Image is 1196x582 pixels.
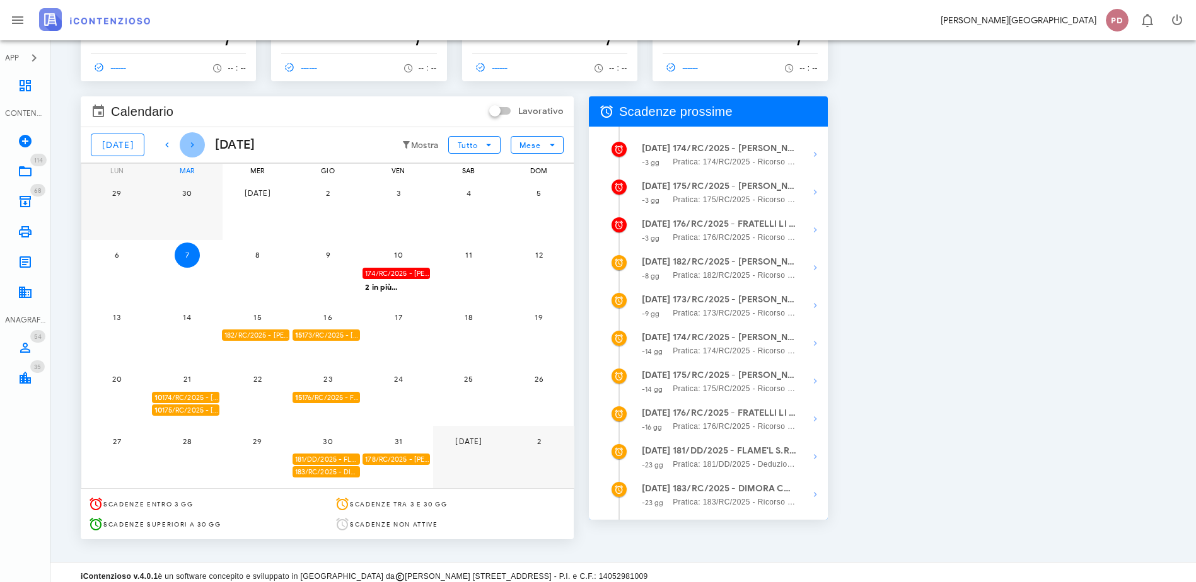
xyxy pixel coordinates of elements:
small: -3 gg [642,234,660,243]
button: 15 [245,304,270,329]
span: 25 [456,374,481,384]
strong: 10 [154,406,162,414]
div: [PERSON_NAME][GEOGRAPHIC_DATA] [941,14,1096,27]
button: 24 [386,367,411,392]
span: ------ [663,62,699,73]
strong: iContenzioso v.4.0.1 [81,572,158,581]
strong: [DATE] [642,445,671,456]
span: 6 [104,250,129,260]
strong: 176/RC/2025 - FRATELLI LI 2 S.R.L. - Invio Memorie per Udienza [673,217,797,231]
button: [DATE] [245,180,270,205]
div: 182/RC/2025 - [PERSON_NAME] - Deposita la Costituzione in [GEOGRAPHIC_DATA] [222,329,289,341]
button: 14 [175,304,200,329]
button: 6 [104,243,129,268]
span: Pratica: 174/RC/2025 - Ricorso contro Direzione Provinciale di Pavia - Ufficio Controlli (Udienza) [673,345,797,357]
strong: 173/RC/2025 - [PERSON_NAME] - Presentarsi in Udienza [673,293,797,307]
span: ------ [91,62,127,73]
strong: [DATE] [642,332,671,343]
span: 114 [34,156,43,164]
span: 2 [526,437,552,446]
button: 21 [175,367,200,392]
strong: [DATE] [642,219,671,229]
span: 20 [104,374,129,384]
span: 11 [456,250,481,260]
span: 22 [245,374,270,384]
button: [DATE] [91,134,144,156]
button: Mostra dettagli [803,217,828,243]
span: Distintivo [30,154,47,166]
span: 15 [245,312,270,322]
button: Mostra dettagli [803,444,828,469]
button: 2 [315,180,340,205]
button: 19 [526,304,552,329]
div: dom [503,164,574,178]
span: Pratica: 175/RC/2025 - Ricorso contro Direzione Provinciale di Pavia - Ufficio Controlli (Udienza) [673,382,797,395]
button: Mostra dettagli [803,331,828,356]
span: Pratica: 176/RC/2025 - Ricorso contro Direzione Provinciale II Di Milano - Ufficio Controlli (Udi... [673,231,797,244]
strong: [DATE] [642,370,671,380]
span: Pratica: 176/RC/2025 - Ricorso contro Direzione Provinciale II Di Milano - Ufficio Controlli (Udi... [673,420,797,433]
button: 9 [315,243,340,268]
span: Distintivo [30,360,45,373]
button: Mostra dettagli [803,293,828,318]
span: 3 [386,188,411,198]
span: 12 [526,250,552,260]
strong: 174/RC/2025 - [PERSON_NAME] 1 S.R.L. - Invio Memorie per Udienza [673,142,797,156]
span: 24 [386,374,411,384]
span: ------ [281,62,318,73]
button: Mostra dettagli [803,142,828,167]
small: -23 gg [642,460,664,469]
span: 23 [315,374,340,384]
div: gio [293,164,364,178]
button: Mostra dettagli [803,180,828,205]
span: Scadenze entro 3 gg [103,500,194,508]
span: Scadenze superiori a 30 gg [103,520,221,528]
div: mer [222,164,293,178]
small: -3 gg [642,158,660,167]
span: Pratica: 173/RC/2025 - Ricorso contro Direzione Provinciale I Di [GEOGRAPHIC_DATA] - Ufficio Cont... [673,307,797,319]
button: 10 [386,243,411,268]
div: CONTENZIOSO [5,108,45,119]
span: Pratica: 175/RC/2025 - Ricorso contro Direzione Provinciale di Pavia - Ufficio Controlli (Udienza) [673,193,797,206]
button: 8 [245,243,270,268]
div: [DATE] [205,135,255,154]
button: 29 [104,180,129,205]
span: 8 [245,250,270,260]
button: 11 [456,243,481,268]
button: 12 [526,243,552,268]
span: -- : -- [228,64,246,72]
span: 19 [526,312,552,322]
span: 16 [315,312,340,322]
button: 7 [175,243,200,268]
button: 31 [386,428,411,454]
span: Pratica: 174/RC/2025 - Ricorso contro Direzione Provinciale di Pavia - Ufficio Controlli (Udienza) [673,156,797,168]
button: 26 [526,367,552,392]
span: 29 [104,188,129,198]
span: -- : -- [419,64,437,72]
span: Pratica: 183/RC/2025 - Ricorso contro Direzione Provinciale I Di [GEOGRAPHIC_DATA] - Ufficio Terr... [673,496,797,508]
span: PD [1106,9,1129,31]
span: Calendario [111,101,173,122]
button: 4 [456,180,481,205]
span: ------ [472,62,509,73]
div: mar [152,164,223,178]
div: sab [433,164,504,178]
a: ------ [91,59,132,76]
span: 18 [456,312,481,322]
button: 30 [315,428,340,454]
button: 13 [104,304,129,329]
button: 28 [175,428,200,454]
span: 26 [526,374,552,384]
span: 30 [315,437,340,446]
span: [DATE] [455,437,482,446]
span: Scadenze tra 3 e 30 gg [350,500,448,508]
strong: [DATE] [642,294,671,305]
small: -3 gg [642,196,660,205]
button: 23 [315,367,340,392]
button: 22 [245,367,270,392]
span: Scadenze prossime [619,101,733,122]
button: 27 [104,428,129,454]
span: Tutto [457,140,478,150]
strong: [DATE] [642,181,671,191]
button: 5 [526,180,552,205]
